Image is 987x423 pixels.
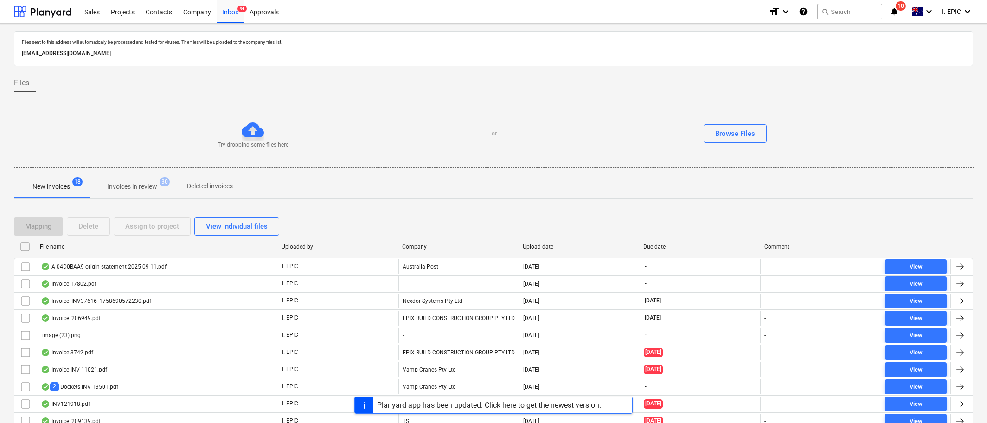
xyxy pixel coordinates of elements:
button: View [885,311,947,326]
i: keyboard_arrow_down [780,6,791,17]
span: - [644,280,647,288]
div: [DATE] [523,332,539,339]
div: View [910,365,923,375]
p: or [492,130,497,138]
p: Files sent to this address will automatically be processed and tested for viruses. The files will... [22,39,965,45]
div: - [764,315,766,321]
button: View [885,276,947,291]
p: Invoices in review [107,182,157,192]
div: Dockets INV-13501.pdf [41,382,118,391]
span: - [644,331,647,339]
div: Company [402,244,515,250]
span: - [644,263,647,270]
div: Invoice_INV37616_1758690572230.pdf [41,297,151,305]
div: - [764,349,766,356]
div: Invoice_206949.pdf [41,314,101,322]
i: keyboard_arrow_down [923,6,935,17]
div: - [398,276,519,291]
p: Deleted invoices [187,181,233,191]
span: Files [14,77,29,89]
div: - [764,366,766,373]
p: I. EPIC [282,348,298,356]
div: [DATE] [523,263,539,270]
div: OCR finished [41,383,50,391]
i: notifications [890,6,899,17]
span: I. EPIC [942,8,961,15]
div: Upload date [523,244,636,250]
div: OCR finished [41,297,50,305]
div: View [910,296,923,307]
div: Vamp Cranes Pty Ltd [398,379,519,394]
i: format_size [769,6,780,17]
div: [DATE] [523,349,539,356]
div: Australia Post [398,259,519,274]
div: OCR finished [41,349,50,356]
span: 9+ [237,6,247,12]
button: View [885,328,947,343]
div: Planyard app has been updated. Click here to get the newest version. [377,401,601,410]
div: EPIX BUILD CONSTRUCTION GROUP PTY LTD [398,345,519,360]
div: View [910,313,923,324]
div: OCR finished [41,366,50,373]
p: I. EPIC [282,365,298,373]
button: Browse Files [704,124,767,143]
span: 2 [50,382,59,391]
i: keyboard_arrow_down [962,6,973,17]
button: View [885,259,947,274]
p: New invoices [32,182,70,192]
div: - [764,281,766,287]
div: [DATE] [523,384,539,390]
div: View [910,382,923,392]
span: [DATE] [644,314,662,322]
div: View [910,279,923,289]
div: View [910,330,923,341]
div: Invoice INV-11021.pdf [41,366,107,373]
p: I. EPIC [282,263,298,270]
div: View individual files [206,220,268,232]
div: [DATE] [523,298,539,304]
div: - [764,263,766,270]
div: - [398,328,519,343]
span: - [644,383,647,391]
div: Invoice 3742.pdf [41,349,93,356]
button: Search [817,4,882,19]
div: Nexdor Systems Pty Ltd [398,294,519,308]
div: - [764,298,766,304]
div: File name [40,244,274,250]
span: 30 [160,177,170,186]
div: A-04D0BAA9-origin-statement-2025-09-11.pdf [41,263,167,270]
div: - [764,332,766,339]
div: View [910,347,923,358]
p: I. EPIC [282,314,298,322]
p: Try dropping some files here [218,141,288,149]
button: View individual files [194,217,279,236]
span: search [821,8,829,15]
div: View [910,262,923,272]
div: image (23).png [41,332,81,339]
div: EPIX BUILD CONSTRUCTION GROUP PTY LTD [398,311,519,326]
span: 18 [72,177,83,186]
p: [EMAIL_ADDRESS][DOMAIN_NAME] [22,49,965,58]
div: [DATE] [523,315,539,321]
div: Invoice 17802.pdf [41,280,96,288]
button: View [885,294,947,308]
span: 10 [896,1,906,11]
div: - [764,384,766,390]
div: Try dropping some files hereorBrowse Files [14,100,974,168]
p: I. EPIC [282,280,298,288]
i: Knowledge base [799,6,808,17]
div: [DATE] [523,366,539,373]
div: Comment [764,244,878,250]
div: Due date [643,244,756,250]
div: Vamp Cranes Pty Ltd [398,362,519,377]
span: [DATE] [644,365,663,374]
div: OCR finished [41,280,50,288]
p: I. EPIC [282,331,298,339]
span: [DATE] [644,348,663,357]
p: I. EPIC [282,297,298,305]
div: OCR finished [41,314,50,322]
button: View [885,345,947,360]
div: OCR finished [41,263,50,270]
div: Uploaded by [282,244,395,250]
div: [DATE] [523,281,539,287]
